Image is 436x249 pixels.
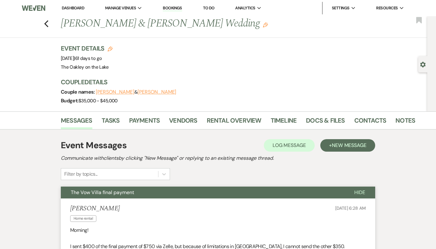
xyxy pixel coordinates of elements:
[163,5,182,11] a: Bookings
[420,61,426,67] button: Open lead details
[22,2,45,15] img: Weven Logo
[376,5,398,11] span: Resources
[70,226,366,234] p: Morning!
[354,115,386,129] a: Contacts
[354,189,365,196] span: Hide
[169,115,197,129] a: Vendors
[138,90,176,95] button: [PERSON_NAME]
[273,142,306,149] span: Log Message
[62,5,84,11] a: Dashboard
[61,154,375,162] h2: Communicate with clients by clicking "New Message" or replying to an existing message thread.
[70,215,96,222] span: Home rental
[64,170,98,178] div: Filter by topics...
[306,115,345,129] a: Docs & Files
[61,44,113,53] h3: Event Details
[332,5,350,11] span: Settings
[70,205,120,212] h5: [PERSON_NAME]
[61,16,340,31] h1: [PERSON_NAME] & [PERSON_NAME] Wedding
[96,90,134,95] button: [PERSON_NAME]
[75,55,102,61] span: 61 days to go
[105,5,136,11] span: Manage Venues
[271,115,297,129] a: Timeline
[61,78,410,86] h3: Couple Details
[96,89,176,95] span: &
[395,115,415,129] a: Notes
[71,189,134,196] span: The Vow Villa final payment
[61,89,96,95] span: Couple names:
[332,142,366,149] span: New Message
[129,115,160,129] a: Payments
[61,55,102,61] span: [DATE]
[320,139,375,152] button: +New Message
[61,115,92,129] a: Messages
[61,187,344,198] button: The Vow Villa final payment
[74,55,102,61] span: |
[264,139,315,152] button: Log Message
[203,5,215,11] a: To Do
[335,205,366,211] span: [DATE] 6:28 AM
[61,139,127,152] h1: Event Messages
[263,22,268,27] button: Edit
[61,64,109,70] span: The Oakley on the Lake
[102,115,120,129] a: Tasks
[235,5,255,11] span: Analytics
[207,115,261,129] a: Rental Overview
[61,97,79,104] span: Budget:
[79,98,118,104] span: $35,000 - $45,000
[344,187,375,198] button: Hide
